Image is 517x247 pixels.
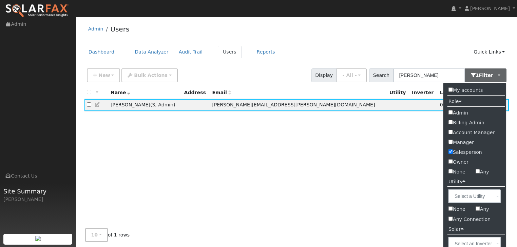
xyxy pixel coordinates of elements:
[108,99,182,111] td: [PERSON_NAME]
[448,149,453,154] input: Salesperson
[443,97,467,106] label: Role
[443,214,506,224] label: Any Connection
[110,25,129,33] a: Users
[443,85,488,95] label: My accounts
[443,138,506,147] label: Manager
[369,68,393,82] span: Search
[130,46,174,58] a: Data Analyzer
[448,120,453,124] input: Billing Admin
[87,68,120,82] button: New
[83,46,120,58] a: Dashboard
[448,206,453,211] input: None
[443,224,469,234] label: Solar
[448,159,453,164] input: Owner
[98,73,110,78] span: New
[212,102,375,107] span: [PERSON_NAME][EMAIL_ADDRESS][PERSON_NAME][DOMAIN_NAME]
[121,68,177,82] button: Bulk Actions
[5,4,69,18] img: SolarFax
[3,196,73,203] div: [PERSON_NAME]
[443,167,471,177] label: None
[479,73,497,78] span: Filter
[443,118,506,128] label: Billing Admin
[412,89,435,96] div: Inverter
[393,68,465,82] input: Search
[443,157,506,167] label: Owner
[448,87,453,92] input: My accounts
[448,110,453,115] input: Admin
[218,46,242,58] a: Users
[311,68,337,82] span: Display
[152,102,155,107] span: Salesperson
[476,169,480,173] input: Any
[443,147,506,157] label: Salesperson
[476,206,480,211] input: Any
[174,46,208,58] a: Audit Trail
[252,46,280,58] a: Reports
[337,68,367,82] button: - All -
[470,6,510,11] span: [PERSON_NAME]
[389,89,407,96] div: Utility
[91,232,98,238] span: 10
[471,167,494,177] label: Any
[471,204,494,214] label: Any
[134,73,168,78] span: Bulk Actions
[85,228,130,242] span: of 1 rows
[448,189,501,203] input: Select a Utility
[443,204,471,214] label: None
[440,90,471,95] span: Days since last login
[448,140,453,144] input: Manager
[448,217,453,221] input: Any Connection
[448,169,453,173] input: None
[468,46,510,58] a: Quick Links
[443,108,506,118] label: Admin
[95,102,101,107] a: Edit User
[35,236,41,241] img: retrieve
[448,130,453,134] input: Account Manager
[443,128,506,138] label: Account Manager
[212,90,231,95] span: Email
[155,102,173,107] span: Admin
[3,187,73,196] span: Site Summary
[88,26,103,32] a: Admin
[465,68,507,82] button: 1Filter
[85,228,108,242] button: 10
[150,102,175,107] span: ( )
[443,177,471,187] label: Utility
[111,90,131,95] span: Name
[184,89,208,96] div: Address
[440,102,443,107] span: 08/14/2025 9:33:35 AM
